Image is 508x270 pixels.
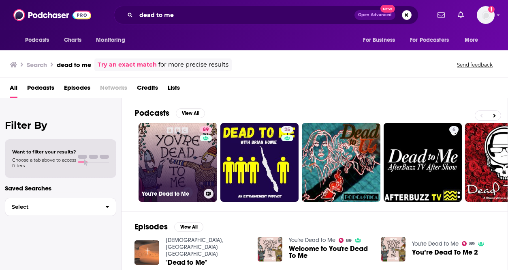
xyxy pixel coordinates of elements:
a: 89You're Dead to Me [139,123,217,202]
a: EpisodesView All [134,222,203,232]
a: Episodes [64,81,90,98]
span: 89 [203,126,209,134]
img: Podchaser - Follow, Share and Rate Podcasts [13,7,91,23]
button: open menu [19,32,60,48]
h2: Podcasts [134,108,169,118]
a: 25 [281,126,293,133]
span: For Podcasters [410,35,449,46]
div: Search podcasts, credits, & more... [114,6,418,24]
h2: Filter By [5,119,116,131]
button: open menu [357,32,405,48]
button: open menu [90,32,135,48]
button: open menu [459,32,489,48]
span: 89 [469,242,475,246]
span: Open Advanced [358,13,392,17]
a: All [10,81,17,98]
button: Show profile menu [477,6,495,24]
span: New [380,5,395,13]
a: 89 [339,238,352,243]
a: Charts [59,32,86,48]
img: "Dead to Me" [134,240,159,265]
a: 25 [220,123,299,202]
span: 89 [346,239,352,242]
a: PodcastsView All [134,108,205,118]
span: Charts [64,35,81,46]
a: You're Dead to Me [412,240,459,247]
span: More [465,35,478,46]
a: 6 [449,126,459,133]
a: You’re Dead To Me 2 [412,249,478,256]
img: User Profile [477,6,495,24]
span: Want to filter your results? [12,149,76,155]
a: "Dead to Me" [166,259,207,266]
span: Select [5,204,99,210]
button: Select [5,198,116,216]
a: Central Community Church, Seattle WA [166,237,223,257]
span: for more precise results [158,60,228,69]
span: Logged in as julietmartinBBC [477,6,495,24]
h3: Search [27,61,47,69]
a: 89 [462,241,475,246]
a: 6 [384,123,462,202]
h2: Episodes [134,222,168,232]
span: Networks [100,81,127,98]
a: Show notifications dropdown [434,8,448,22]
a: Podcasts [27,81,54,98]
img: You’re Dead To Me 2 [381,237,406,261]
input: Search podcasts, credits, & more... [136,9,354,22]
a: Try an exact match [98,60,157,69]
a: 89 [200,126,212,133]
span: For Business [363,35,395,46]
button: open menu [405,32,461,48]
a: Welcome to You're Dead To Me [289,245,371,259]
a: Lists [168,81,180,98]
button: View All [176,108,205,118]
button: Send feedback [455,61,495,68]
svg: Add a profile image [488,6,495,13]
span: Choose a tab above to access filters. [12,157,76,168]
span: Monitoring [96,35,125,46]
button: Open AdvancedNew [354,10,395,20]
a: Show notifications dropdown [455,8,467,22]
h3: dead to me [57,61,91,69]
button: View All [174,222,203,232]
p: Saved Searches [5,184,116,192]
span: Podcasts [25,35,49,46]
h3: You're Dead to Me [142,190,201,197]
a: Credits [137,81,158,98]
span: 6 [453,126,455,134]
a: You're Dead to Me [289,237,335,244]
span: 25 [284,126,290,134]
img: Welcome to You're Dead To Me [258,237,282,261]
